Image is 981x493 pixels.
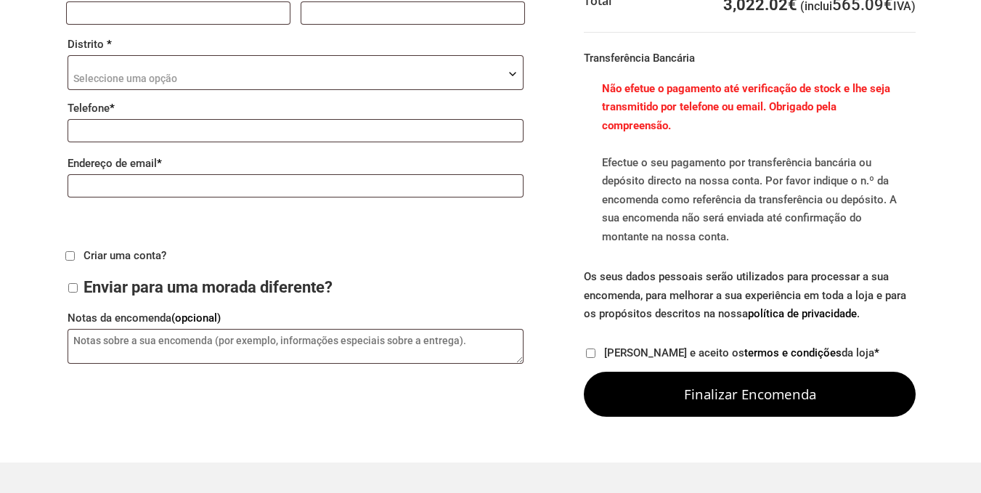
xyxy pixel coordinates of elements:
span: Distrito [68,55,524,90]
span: (opcional) [171,311,221,325]
input: Enviar para uma morada diferente? [68,283,78,293]
label: Distrito [68,33,524,55]
a: política de privacidade [748,307,857,320]
input: Criar uma conta? [65,251,75,261]
button: Finalizar encomenda [584,372,916,417]
span: Criar uma conta? [84,249,166,262]
a: termos e condições [744,346,842,359]
p: Os seus dados pessoais serão utilizados para processar a sua encomenda, para melhorar a sua exper... [584,268,916,340]
label: Notas da encomenda [68,307,524,329]
label: [PERSON_NAME] e aceito os da loja [604,346,879,359]
span: Enviar para uma morada diferente? [84,278,333,296]
span: Seleccione uma opção [73,73,177,84]
label: Endereço de email [68,152,524,174]
p: Efectue o seu pagamento por transferência bancária ou depósito directo na nossa conta. Por favor ... [595,80,905,247]
b: Não efetue o pagamento até verificação de stock e lhe seja transmitido por telefone ou email. Obr... [602,82,890,132]
label: Telefone [68,97,524,119]
label: Transferência Bancária [584,52,695,65]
